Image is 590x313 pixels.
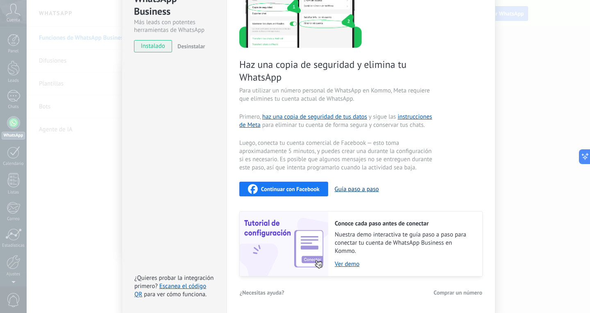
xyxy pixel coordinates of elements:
[240,290,284,295] span: ¿Necesitas ayuda?
[134,18,215,34] div: Más leads con potentes herramientas de WhatsApp
[239,58,434,83] span: Haz una copia de seguridad y elimina tu WhatsApp
[261,186,320,192] span: Continuar con Facebook
[134,40,172,52] span: instalado
[335,185,379,193] button: Guía paso a paso
[174,40,205,52] button: Desinstalar
[335,231,474,255] span: Nuestra demo interactiva te guía paso a paso para conectar tu cuenta de WhatsApp Business en Kommo.
[335,220,474,227] h2: Conoce cada paso antes de conectar
[239,286,285,299] button: ¿Necesitas ayuda?
[239,139,434,172] span: Luego, conecta tu cuenta comercial de Facebook — esto toma aproximadamente 5 minutos, y puedes cr...
[433,290,482,295] span: Comprar un número
[134,274,214,290] span: ¿Quieres probar la integración primero?
[433,286,483,299] button: Comprar un número
[262,113,367,121] a: haz una copia de seguridad de tus datos
[239,87,434,103] span: Para utilizar un número personal de WhatsApp en Kommo, Meta requiere que elimines tu cuenta actua...
[177,43,205,50] span: Desinstalar
[239,113,432,129] a: instrucciones de Meta
[335,260,474,268] a: Ver demo
[239,182,328,196] button: Continuar con Facebook
[134,282,206,298] a: Escanea el código QR
[144,290,206,298] span: para ver cómo funciona.
[239,113,434,129] span: Primero, y sigue las para eliminar tu cuenta de forma segura y conservar tus chats.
